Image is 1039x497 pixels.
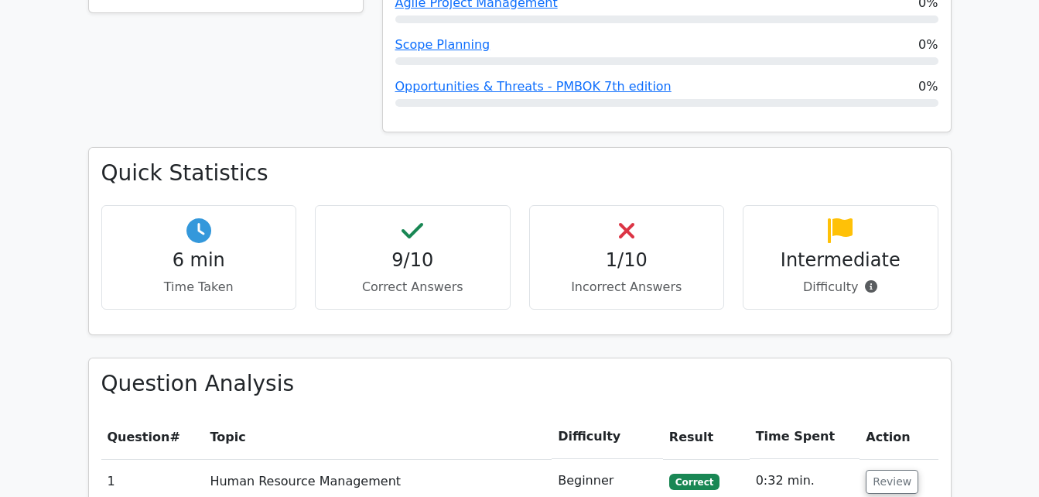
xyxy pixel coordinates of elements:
[750,415,860,459] th: Time Spent
[108,430,170,444] span: Question
[395,79,672,94] a: Opportunities & Threats - PMBOK 7th edition
[756,249,925,272] h4: Intermediate
[552,415,663,459] th: Difficulty
[101,415,204,459] th: #
[866,470,918,494] button: Review
[114,249,284,272] h4: 6 min
[918,36,938,54] span: 0%
[542,249,712,272] h4: 1/10
[918,77,938,96] span: 0%
[663,415,750,459] th: Result
[542,278,712,296] p: Incorrect Answers
[756,278,925,296] p: Difficulty
[860,415,938,459] th: Action
[114,278,284,296] p: Time Taken
[101,160,938,187] h3: Quick Statistics
[203,415,552,459] th: Topic
[669,474,719,489] span: Correct
[328,249,497,272] h4: 9/10
[101,371,938,397] h3: Question Analysis
[395,37,490,52] a: Scope Planning
[328,278,497,296] p: Correct Answers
